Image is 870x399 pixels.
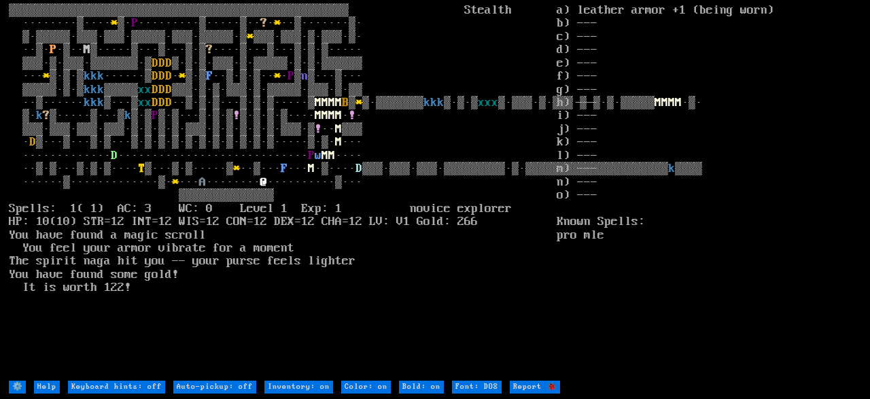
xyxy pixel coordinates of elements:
[349,109,355,122] font: !
[90,83,97,97] font: k
[430,96,437,109] font: k
[301,69,308,83] font: n
[264,381,333,394] input: Inventory: on
[152,109,158,122] font: P
[90,96,97,109] font: k
[145,83,152,97] font: x
[152,69,158,83] font: D
[84,69,90,83] font: k
[288,69,294,83] font: P
[315,109,321,122] font: M
[321,149,328,162] font: M
[341,381,391,394] input: Color: on
[206,69,213,83] font: F
[165,69,172,83] font: D
[308,162,315,175] font: M
[158,83,165,97] font: D
[97,83,104,97] font: k
[335,135,342,149] font: M
[308,149,315,162] font: P
[84,96,90,109] font: k
[36,109,43,122] font: k
[557,4,861,379] stats: a) leather armor +1 (being worn) b) --- c) --- d) --- e) --- f) --- g) --- h) --- i) --- j) --- k...
[9,4,557,379] larn: ▒▒▒▒▒▒▒▒▒▒▒▒▒▒▒▒▒▒▒▒▒▒▒▒▒▒▒▒▒▒▒▒▒▒▒▒▒▒▒▒▒▒▒▒▒▒▒▒▒▒ Stealth ········▒···· ▒· ·········▒·····▒·· · ...
[9,381,26,394] input: ⚙️
[399,381,444,394] input: Bold: on
[233,109,240,122] font: !
[124,109,131,122] font: k
[111,149,118,162] font: D
[165,96,172,109] font: D
[478,96,485,109] font: x
[510,381,560,394] input: Report 🐞
[138,96,145,109] font: x
[131,16,138,30] font: P
[138,83,145,97] font: x
[145,96,152,109] font: x
[335,122,342,136] font: M
[84,83,90,97] font: k
[43,109,50,122] font: ?
[90,69,97,83] font: k
[328,149,335,162] font: M
[165,83,172,97] font: D
[50,43,56,56] font: P
[315,149,321,162] font: w
[84,43,90,56] font: M
[152,56,158,70] font: D
[485,96,491,109] font: x
[158,56,165,70] font: D
[206,43,213,56] font: ?
[335,109,342,122] font: M
[328,96,335,109] font: M
[138,162,145,175] font: T
[321,109,328,122] font: M
[165,56,172,70] font: D
[355,162,362,175] font: D
[321,96,328,109] font: M
[152,83,158,97] font: D
[260,175,267,189] font: @
[491,96,498,109] font: x
[423,96,430,109] font: k
[328,109,335,122] font: M
[342,96,349,109] font: B
[158,96,165,109] font: D
[281,162,288,175] font: F
[260,16,267,30] font: ?
[68,381,165,394] input: Keyboard hints: off
[315,122,321,136] font: !
[335,96,342,109] font: M
[199,175,206,189] font: A
[315,96,321,109] font: M
[152,96,158,109] font: D
[437,96,444,109] font: k
[29,135,36,149] font: D
[173,381,256,394] input: Auto-pickup: off
[452,381,502,394] input: Font: DOS
[97,96,104,109] font: k
[34,381,60,394] input: Help
[97,69,104,83] font: k
[158,69,165,83] font: D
